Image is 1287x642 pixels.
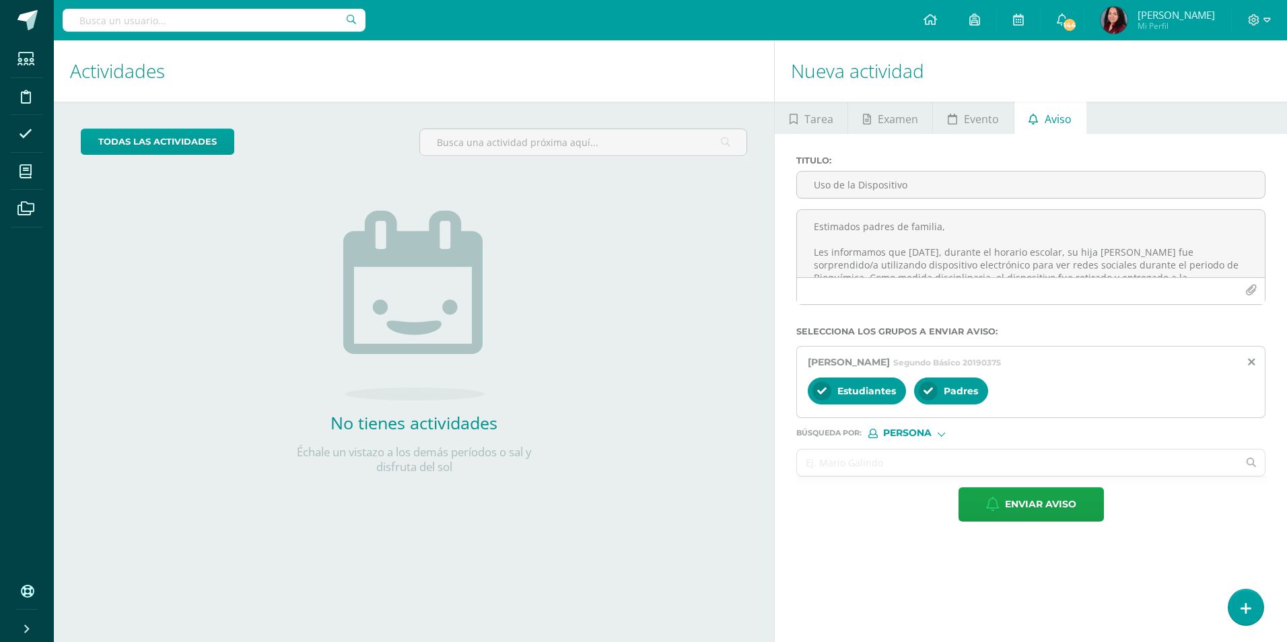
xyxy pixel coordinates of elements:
button: Enviar aviso [959,487,1104,522]
label: Selecciona los grupos a enviar aviso : [796,326,1265,336]
span: Evento [964,103,999,135]
p: Échale un vistazo a los demás períodos o sal y disfruta del sol [279,445,549,474]
span: Mi Perfil [1138,20,1215,32]
span: Enviar aviso [1005,488,1076,521]
span: Padres [944,385,978,397]
label: Titulo : [796,155,1265,166]
img: d1a1e1938b2129473632f39149ad8a41.png [1101,7,1127,34]
span: Persona [883,429,932,437]
a: todas las Actividades [81,129,234,155]
a: Aviso [1014,102,1086,134]
img: no_activities.png [343,211,485,400]
input: Busca un usuario... [63,9,366,32]
span: [PERSON_NAME] [808,356,890,368]
span: Aviso [1045,103,1072,135]
span: Examen [878,103,918,135]
textarea: Estimados padres de familia, Les informamos que [DATE], durante el horario escolar, su hija [PERS... [797,210,1265,277]
span: Estudiantes [837,385,896,397]
h1: Nueva actividad [791,40,1271,102]
span: Segundo Básico 20190375 [893,357,1001,367]
input: Busca una actividad próxima aquí... [420,129,746,155]
span: [PERSON_NAME] [1138,8,1215,22]
span: Búsqueda por : [796,429,862,437]
h1: Actividades [70,40,758,102]
a: Evento [933,102,1013,134]
span: Tarea [804,103,833,135]
h2: No tienes actividades [279,411,549,434]
a: Examen [848,102,932,134]
div: [object Object] [868,429,969,438]
a: Tarea [775,102,847,134]
input: Titulo [797,172,1265,198]
span: 144 [1062,17,1077,32]
input: Ej. Mario Galindo [797,450,1238,476]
